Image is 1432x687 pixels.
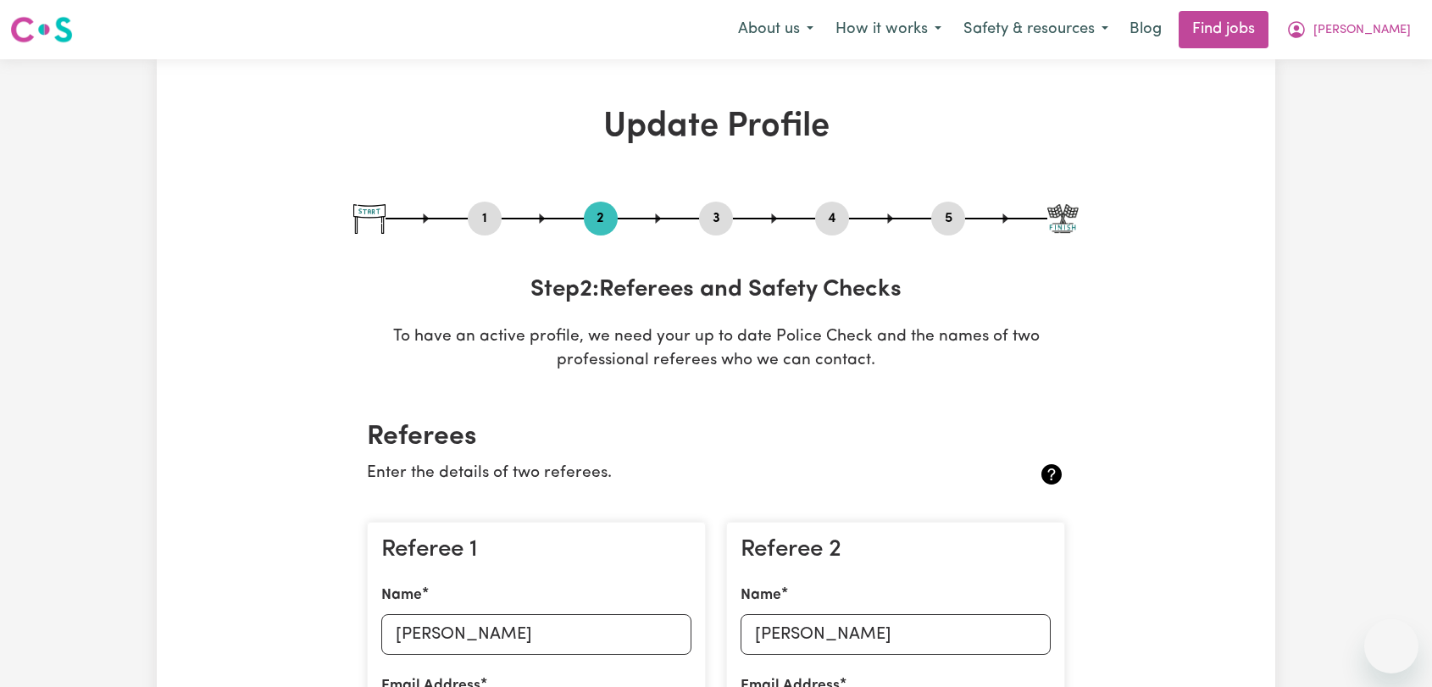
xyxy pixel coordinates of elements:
[741,585,781,607] label: Name
[741,536,1051,565] h3: Referee 2
[10,14,73,45] img: Careseekers logo
[727,12,824,47] button: About us
[10,10,73,49] a: Careseekers logo
[824,12,952,47] button: How it works
[367,462,949,486] p: Enter the details of two referees.
[381,536,691,565] h3: Referee 1
[468,208,502,230] button: Go to step 1
[1275,12,1422,47] button: My Account
[815,208,849,230] button: Go to step 4
[1179,11,1268,48] a: Find jobs
[367,421,1065,453] h2: Referees
[1313,21,1411,40] span: [PERSON_NAME]
[931,208,965,230] button: Go to step 5
[353,325,1079,374] p: To have an active profile, we need your up to date Police Check and the names of two professional...
[353,107,1079,147] h1: Update Profile
[699,208,733,230] button: Go to step 3
[381,585,422,607] label: Name
[952,12,1119,47] button: Safety & resources
[1119,11,1172,48] a: Blog
[353,276,1079,305] h3: Step 2 : Referees and Safety Checks
[1364,619,1418,673] iframe: Button to launch messaging window
[584,208,618,230] button: Go to step 2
